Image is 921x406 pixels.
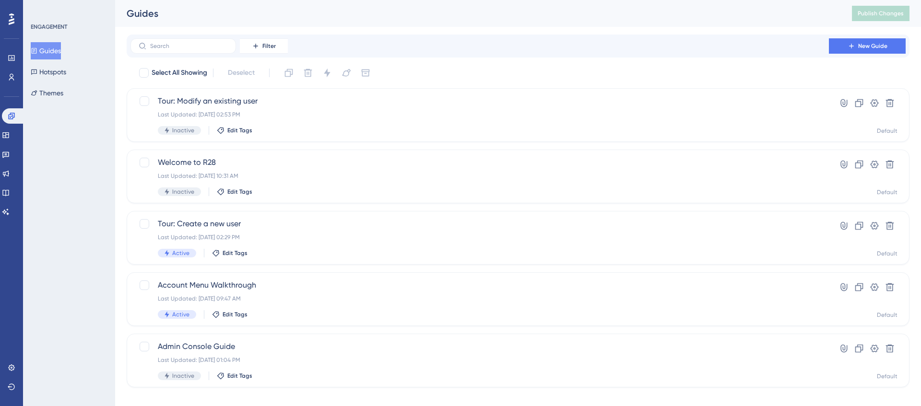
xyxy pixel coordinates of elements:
[31,63,66,81] button: Hotspots
[877,250,897,257] div: Default
[228,67,255,79] span: Deselect
[158,233,802,241] div: Last Updated: [DATE] 02:29 PM
[858,42,887,50] span: New Guide
[172,188,194,196] span: Inactive
[223,311,248,318] span: Edit Tags
[158,172,802,180] div: Last Updated: [DATE] 10:31 AM
[219,64,263,81] button: Deselect
[158,341,802,352] span: Admin Console Guide
[152,67,207,79] span: Select All Showing
[240,38,288,54] button: Filter
[877,311,897,319] div: Default
[31,42,61,59] button: Guides
[217,188,252,196] button: Edit Tags
[227,127,252,134] span: Edit Tags
[829,38,906,54] button: New Guide
[227,372,252,380] span: Edit Tags
[158,295,802,302] div: Last Updated: [DATE] 09:47 AM
[127,7,828,20] div: Guides
[150,43,228,49] input: Search
[158,356,802,364] div: Last Updated: [DATE] 01:04 PM
[158,111,802,118] div: Last Updated: [DATE] 02:53 PM
[31,84,63,102] button: Themes
[852,6,909,21] button: Publish Changes
[223,249,248,257] span: Edit Tags
[158,157,802,168] span: Welcome to R28
[158,95,802,107] span: Tour: Modify an existing user
[172,372,194,380] span: Inactive
[158,218,802,230] span: Tour: Create a new user
[858,10,904,17] span: Publish Changes
[158,279,802,291] span: Account Menu Walkthrough
[31,23,67,31] div: ENGAGEMENT
[212,249,248,257] button: Edit Tags
[217,372,252,380] button: Edit Tags
[212,311,248,318] button: Edit Tags
[217,127,252,134] button: Edit Tags
[172,127,194,134] span: Inactive
[877,372,897,380] div: Default
[877,127,897,135] div: Default
[172,311,189,318] span: Active
[172,249,189,257] span: Active
[227,188,252,196] span: Edit Tags
[877,188,897,196] div: Default
[262,42,276,50] span: Filter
